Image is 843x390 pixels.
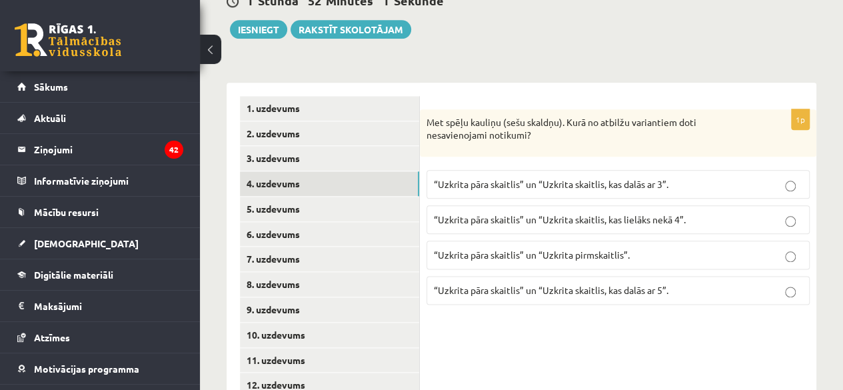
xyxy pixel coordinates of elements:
span: Atzīmes [34,331,70,343]
a: 6. uzdevums [240,222,419,247]
a: 5. uzdevums [240,197,419,221]
a: Sākums [17,71,183,102]
input: “Uzkrita pāra skaitlis” un “Uzkrita skaitlis, kas dalās ar 3”. [785,181,796,191]
input: “Uzkrita pāra skaitlis” un “Uzkrita skaitlis, kas dalās ar 5”. [785,287,796,297]
span: Aktuāli [34,112,66,124]
a: Maksājumi [17,291,183,321]
i: 42 [165,141,183,159]
span: “Uzkrita pāra skaitlis” un “Uzkrita skaitlis, kas dalās ar 3”. [434,178,668,190]
a: 1. uzdevums [240,96,419,121]
input: “Uzkrita pāra skaitlis” un “Uzkrita pirmskaitlis”. [785,251,796,262]
a: 11. uzdevums [240,348,419,373]
button: Iesniegt [230,20,287,39]
a: Rakstīt skolotājam [291,20,411,39]
legend: Ziņojumi [34,134,183,165]
span: “Uzkrita pāra skaitlis” un “Uzkrita pirmskaitlis”. [434,249,630,261]
a: Rīgas 1. Tālmācības vidusskola [15,23,121,57]
a: 3. uzdevums [240,146,419,171]
span: “Uzkrita pāra skaitlis” un “Uzkrita skaitlis, kas lielāks nekā 4”. [434,213,686,225]
a: 9. uzdevums [240,297,419,322]
a: 8. uzdevums [240,272,419,297]
legend: Maksājumi [34,291,183,321]
a: 2. uzdevums [240,121,419,146]
span: “Uzkrita pāra skaitlis” un “Uzkrita skaitlis, kas dalās ar 5”. [434,284,668,296]
a: Aktuāli [17,103,183,133]
a: 7. uzdevums [240,247,419,271]
a: Informatīvie ziņojumi [17,165,183,196]
span: [DEMOGRAPHIC_DATA] [34,237,139,249]
legend: Informatīvie ziņojumi [34,165,183,196]
span: Motivācijas programma [34,363,139,375]
span: Mācību resursi [34,206,99,218]
p: Met spēļu kauliņu (sešu skaldņu). Kurā no atbilžu variantiem doti nesavienojami notikumi? [426,116,743,142]
a: Motivācijas programma [17,353,183,384]
span: Sākums [34,81,68,93]
a: Mācību resursi [17,197,183,227]
p: 1p [791,109,810,130]
a: Atzīmes [17,322,183,353]
a: [DEMOGRAPHIC_DATA] [17,228,183,259]
a: Ziņojumi42 [17,134,183,165]
a: Digitālie materiāli [17,259,183,290]
span: Digitālie materiāli [34,269,113,281]
a: 4. uzdevums [240,171,419,196]
a: 10. uzdevums [240,323,419,347]
input: “Uzkrita pāra skaitlis” un “Uzkrita skaitlis, kas lielāks nekā 4”. [785,216,796,227]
